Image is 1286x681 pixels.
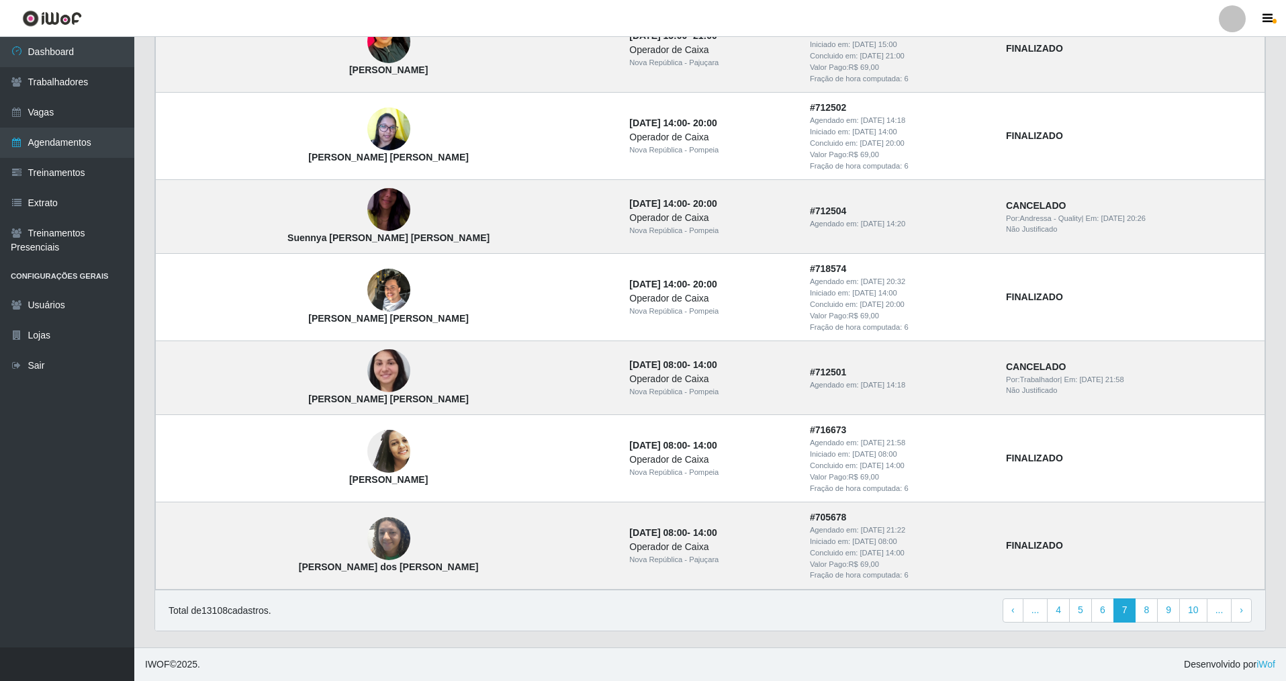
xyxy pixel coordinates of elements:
[1184,657,1275,672] span: Desenvolvido por
[1179,598,1207,623] a: 10
[629,144,794,156] div: Nova República - Pompeia
[1207,598,1232,623] a: ...
[1003,598,1252,623] nav: pagination
[308,313,469,324] strong: [PERSON_NAME] [PERSON_NAME]
[693,359,717,370] time: 14:00
[810,161,990,172] div: Fração de hora computada: 6
[22,10,82,27] img: CoreUI Logo
[860,52,905,60] time: [DATE] 21:00
[367,326,410,415] img: Mariana bezerra Fernandes Martins
[810,471,990,483] div: Valor Pago: R$ 69,00
[810,149,990,161] div: Valor Pago: R$ 69,00
[629,198,687,209] time: [DATE] 14:00
[1101,214,1146,222] time: [DATE] 20:26
[810,547,990,559] div: Concluido em:
[629,372,794,386] div: Operador de Caixa
[1069,598,1092,623] a: 5
[810,437,990,449] div: Agendado em:
[1006,224,1256,235] div: Não Justificado
[629,291,794,306] div: Operador de Caixa
[1256,659,1275,670] a: iWof
[810,218,990,230] div: Agendado em:
[810,536,990,547] div: Iniciado em:
[1240,604,1243,615] span: ›
[1006,361,1066,372] strong: CANCELADO
[1006,200,1066,211] strong: CANCELADO
[629,279,717,289] strong: -
[693,118,717,128] time: 20:00
[629,440,687,451] time: [DATE] 08:00
[693,198,717,209] time: 20:00
[852,450,897,458] time: [DATE] 08:00
[810,322,990,333] div: Fração de hora computada: 6
[1006,385,1256,396] div: Não Justificado
[629,43,794,57] div: Operador de Caixa
[810,115,990,126] div: Agendado em:
[1006,374,1256,385] div: | Em:
[810,379,990,391] div: Agendado em:
[1006,213,1256,224] div: | Em:
[810,367,847,377] strong: # 712501
[852,40,897,48] time: [DATE] 15:00
[308,394,469,404] strong: [PERSON_NAME] [PERSON_NAME]
[810,276,990,287] div: Agendado em:
[629,527,717,538] strong: -
[852,289,897,297] time: [DATE] 14:00
[810,126,990,138] div: Iniciado em:
[367,171,410,248] img: Suennya Rita Moura Diniz
[629,130,794,144] div: Operador de Caixa
[810,39,990,50] div: Iniciado em:
[860,139,905,147] time: [DATE] 20:00
[1091,598,1114,623] a: 6
[861,220,905,228] time: [DATE] 14:20
[367,510,410,567] img: Jeanne dos Santos Silva
[629,554,794,565] div: Nova República - Pajuçara
[169,604,271,618] p: Total de 13108 cadastros.
[367,101,410,158] img: Lena Rafaela Trindade de Aragão
[810,62,990,73] div: Valor Pago: R$ 69,00
[861,116,905,124] time: [DATE] 14:18
[861,526,905,534] time: [DATE] 21:22
[629,527,687,538] time: [DATE] 08:00
[629,225,794,236] div: Nova República - Pompeia
[308,152,469,163] strong: [PERSON_NAME] [PERSON_NAME]
[629,198,717,209] strong: -
[860,549,905,557] time: [DATE] 14:00
[810,50,990,62] div: Concluido em:
[810,512,847,523] strong: # 705678
[629,453,794,467] div: Operador de Caixa
[1231,598,1252,623] a: Next
[1006,453,1063,463] strong: FINALIZADO
[810,525,990,536] div: Agendado em:
[810,449,990,460] div: Iniciado em:
[629,118,717,128] strong: -
[1006,130,1063,141] strong: FINALIZADO
[860,300,905,308] time: [DATE] 20:00
[629,359,687,370] time: [DATE] 08:00
[1113,598,1136,623] a: 7
[287,232,490,243] strong: Suennya [PERSON_NAME] [PERSON_NAME]
[810,206,847,216] strong: # 712504
[1006,291,1063,302] strong: FINALIZADO
[860,461,905,469] time: [DATE] 14:00
[810,559,990,570] div: Valor Pago: R$ 69,00
[810,138,990,149] div: Concluido em:
[367,424,410,478] img: Thaisa Sayonara Soares
[1157,598,1180,623] a: 9
[810,310,990,322] div: Valor Pago: R$ 69,00
[629,57,794,69] div: Nova República - Pajuçara
[1079,375,1123,383] time: [DATE] 21:58
[693,279,717,289] time: 20:00
[693,440,717,451] time: 14:00
[852,537,897,545] time: [DATE] 08:00
[810,299,990,310] div: Concluido em:
[861,277,905,285] time: [DATE] 20:32
[629,118,687,128] time: [DATE] 14:00
[810,570,990,581] div: Fração de hora computada: 6
[629,440,717,451] strong: -
[852,128,897,136] time: [DATE] 14:00
[810,102,847,113] strong: # 712502
[1006,214,1082,222] span: Por: Andressa - Quality
[1011,604,1015,615] span: ‹
[1006,43,1063,54] strong: FINALIZADO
